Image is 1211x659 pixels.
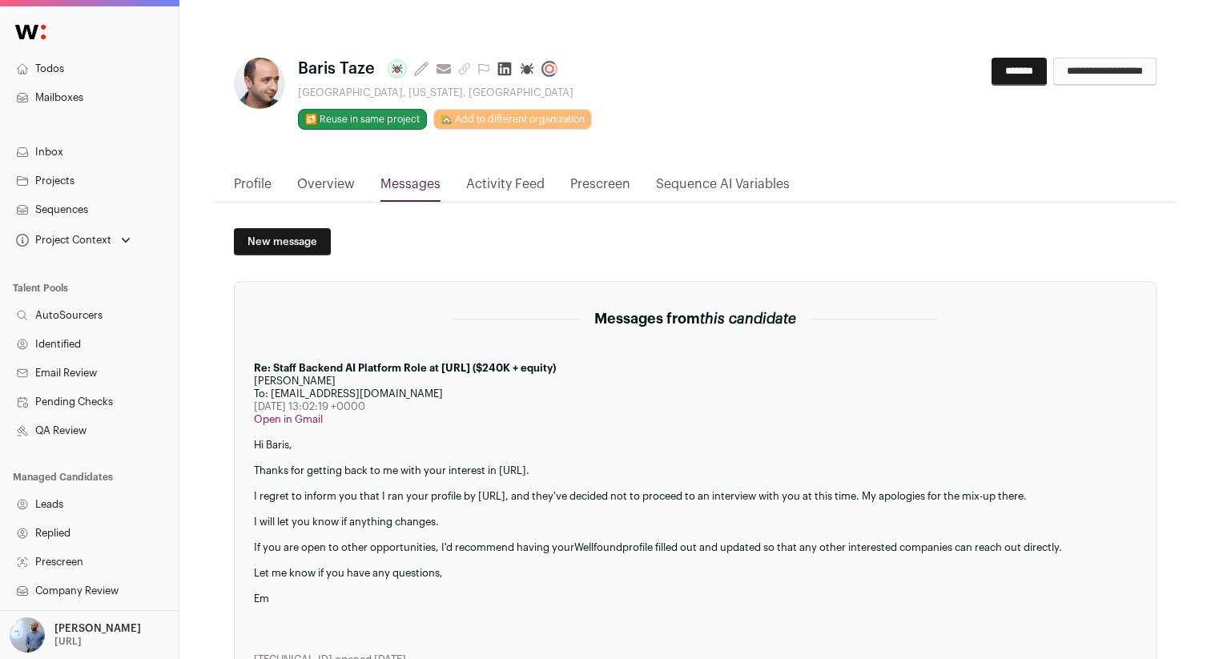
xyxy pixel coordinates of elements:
div: Re: Staff Backend AI Platform Role at [URL] ($240K + equity) [254,362,1137,375]
a: New message [234,228,331,255]
div: Project Context [13,234,111,247]
a: Sequence AI Variables [656,175,790,202]
a: Prescreen [570,175,630,202]
a: Profile [234,175,272,202]
img: 97332-medium_jpg [10,617,45,653]
div: [PERSON_NAME] [254,375,1137,388]
button: Open dropdown [13,229,134,251]
img: 00ba070a62fb0a7af98c50e6a2074a84d12f03618d5efcafcaa34a1f907373af.jpg [234,58,285,109]
h2: Messages from [594,307,796,330]
div: Thanks for getting back to me with your interest in [URL]. [254,464,1137,477]
div: [GEOGRAPHIC_DATA], [US_STATE], [GEOGRAPHIC_DATA] [298,86,592,99]
div: To: [EMAIL_ADDRESS][DOMAIN_NAME] [254,388,1137,400]
div: I regret to inform you that I ran your profile by [URL], and they've decided not to proceed to an... [254,490,1137,503]
a: Overview [297,175,355,202]
span: Baris Taze [298,58,375,80]
div: If you are open to other opportunities, I'd recommend having your profile filled out and updated ... [254,541,1137,554]
a: Activity Feed [466,175,545,202]
a: 🏡 Add to different organization [433,109,592,130]
div: Let me know if you have any questions, [254,567,1137,580]
div: Hi Baris, [254,439,1137,452]
div: I will let you know if anything changes. [254,516,1137,528]
div: Em [254,593,1137,605]
img: Wellfound [6,16,54,48]
p: [URL] [54,635,82,648]
p: [PERSON_NAME] [54,622,141,635]
div: [DATE] 13:02:19 +0000 [254,400,1137,413]
button: Open dropdown [6,617,144,653]
a: Open in Gmail [254,414,323,424]
a: Wellfound [574,542,622,553]
span: this candidate [700,311,796,326]
a: Messages [380,175,441,202]
button: 🔂 Reuse in same project [298,109,427,130]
